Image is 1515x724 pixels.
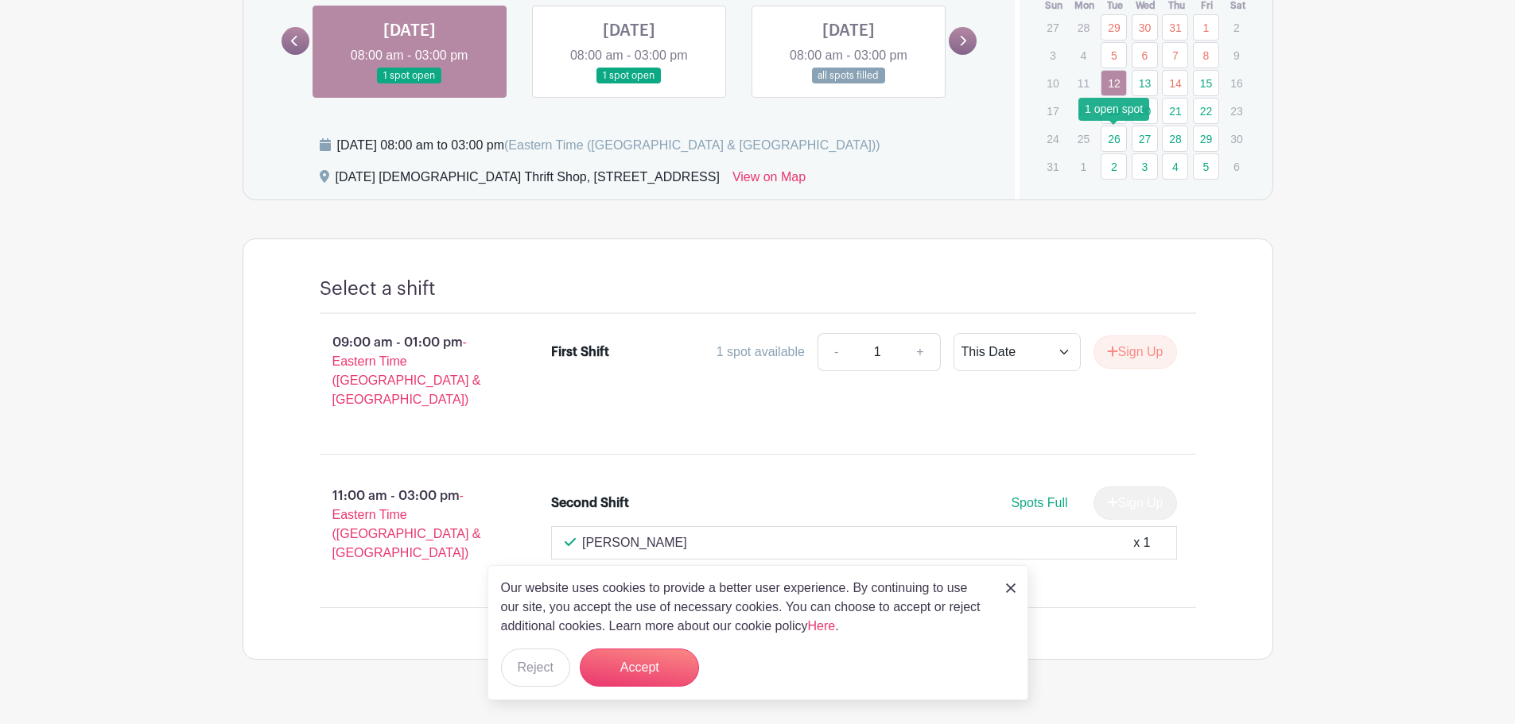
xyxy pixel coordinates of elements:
[717,343,805,362] div: 1 spot available
[1070,71,1097,95] p: 11
[1039,126,1066,151] p: 24
[336,168,720,193] div: [DATE] [DEMOGRAPHIC_DATA] Thrift Shop, [STREET_ADDRESS]
[1101,153,1127,180] a: 2
[1006,583,1016,593] img: close_button-5f87c8562297e5c2d7936805f587ecaba9071eb48480494691a3f1689db116b3.svg
[1223,43,1249,68] p: 9
[1133,533,1150,552] div: x 1
[1101,70,1127,96] a: 12
[1193,98,1219,124] a: 22
[1101,126,1127,152] a: 26
[551,494,629,513] div: Second Shift
[580,649,699,687] button: Accept
[1223,154,1249,179] p: 6
[1193,42,1219,68] a: 8
[1162,42,1188,68] a: 7
[1193,126,1219,152] a: 29
[1070,15,1097,40] p: 28
[1070,154,1097,179] p: 1
[1094,335,1177,369] button: Sign Up
[1132,14,1158,41] a: 30
[1162,70,1188,96] a: 14
[1223,71,1249,95] p: 16
[551,343,609,362] div: First Shift
[337,136,880,155] div: [DATE] 08:00 am to 03:00 pm
[1132,42,1158,68] a: 6
[1039,71,1066,95] p: 10
[501,579,989,636] p: Our website uses cookies to provide a better user experience. By continuing to use our site, you ...
[1039,154,1066,179] p: 31
[1193,70,1219,96] a: 15
[900,333,940,371] a: +
[1039,99,1066,123] p: 17
[1193,153,1219,180] a: 5
[1039,43,1066,68] p: 3
[1101,14,1127,41] a: 29
[320,277,436,300] h4: Select a shift
[1078,98,1149,121] div: 1 open spot
[1162,98,1188,124] a: 21
[582,533,687,552] p: [PERSON_NAME]
[1132,126,1158,152] a: 27
[1101,42,1127,68] a: 5
[808,619,836,633] a: Here
[1162,14,1188,41] a: 31
[294,327,526,416] p: 09:00 am - 01:00 pm
[1223,15,1249,40] p: 2
[1132,153,1158,180] a: 3
[1070,126,1097,151] p: 25
[1162,126,1188,152] a: 28
[1011,496,1067,509] span: Spots Full
[1132,70,1158,96] a: 13
[1070,43,1097,68] p: 4
[1070,99,1097,123] p: 18
[732,168,806,193] a: View on Map
[1162,153,1188,180] a: 4
[1223,126,1249,151] p: 30
[501,649,570,687] button: Reject
[1193,14,1219,41] a: 1
[504,138,880,152] span: (Eastern Time ([GEOGRAPHIC_DATA] & [GEOGRAPHIC_DATA]))
[818,333,854,371] a: -
[294,480,526,569] p: 11:00 am - 03:00 pm
[1039,15,1066,40] p: 27
[1223,99,1249,123] p: 23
